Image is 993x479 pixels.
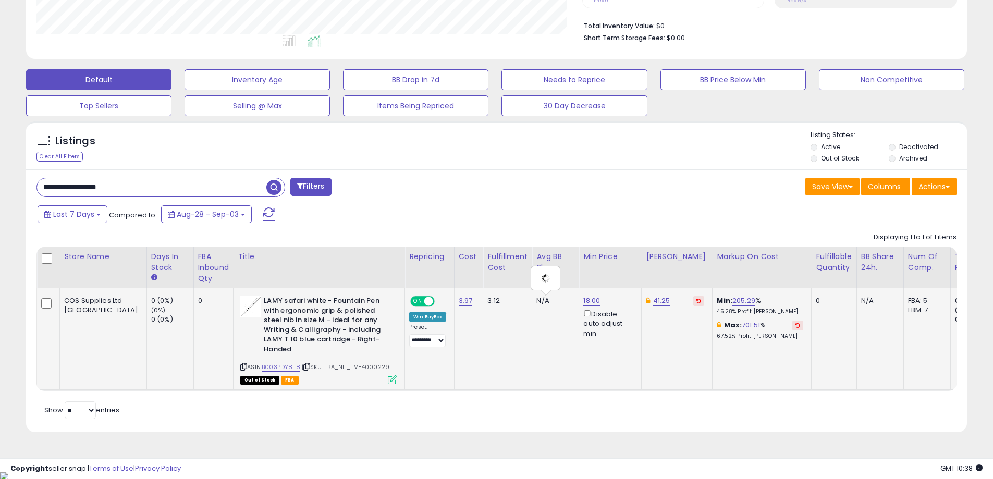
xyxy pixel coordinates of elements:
[821,154,859,163] label: Out of Stock
[198,251,229,284] div: FBA inbound Qty
[343,69,488,90] button: BB Drop in 7d
[198,296,226,305] div: 0
[264,296,390,357] b: LAMY safari white - Fountain Pen with ergonomic grip & polished steel nib in size M - ideal for a...
[653,296,670,306] a: 41.25
[151,306,166,314] small: (0%)
[240,376,279,385] span: All listings that are currently out of stock and unavailable for purchase on Amazon
[185,95,330,116] button: Selling @ Max
[55,134,95,149] h5: Listings
[10,463,48,473] strong: Copyright
[135,463,181,473] a: Privacy Policy
[899,154,927,163] label: Archived
[290,178,331,196] button: Filters
[816,251,852,273] div: Fulfillable Quantity
[177,209,239,219] span: Aug-28 - Sep-03
[151,315,193,324] div: 0 (0%)
[53,209,94,219] span: Last 7 Days
[459,296,473,306] a: 3.97
[955,251,993,273] div: Total Rev.
[536,251,574,273] div: Avg BB Share
[821,142,840,151] label: Active
[583,308,633,338] div: Disable auto adjust min
[955,306,970,314] small: (0%)
[584,33,665,42] b: Short Term Storage Fees:
[240,296,261,317] img: 31miCfpF6TL._SL40_.jpg
[161,205,252,223] button: Aug-28 - Sep-03
[302,363,389,371] span: | SKU: FBA_NH_LM-4000229
[151,296,193,305] div: 0 (0%)
[861,296,896,305] div: N/A
[433,297,450,306] span: OFF
[487,251,528,273] div: Fulfillment Cost
[409,324,446,347] div: Preset:
[409,312,446,322] div: Win BuyBox
[583,296,600,306] a: 18.00
[940,463,983,473] span: 2025-09-11 10:38 GMT
[667,33,685,43] span: $0.00
[811,130,967,140] p: Listing States:
[64,251,142,262] div: Store Name
[281,376,299,385] span: FBA
[584,19,949,31] li: $0
[89,463,133,473] a: Terms of Use
[819,69,964,90] button: Non Competitive
[238,251,400,262] div: Title
[717,308,803,315] p: 45.28% Profit [PERSON_NAME]
[501,69,647,90] button: Needs to Reprice
[26,95,171,116] button: Top Sellers
[109,210,157,220] span: Compared to:
[185,69,330,90] button: Inventory Age
[908,296,942,305] div: FBA: 5
[861,178,910,195] button: Columns
[409,251,450,262] div: Repricing
[717,333,803,340] p: 67.52% Profit [PERSON_NAME]
[874,232,957,242] div: Displaying 1 to 1 of 1 items
[717,296,732,305] b: Min:
[646,251,708,262] div: [PERSON_NAME]
[10,464,181,474] div: seller snap | |
[908,305,942,315] div: FBM: 7
[26,69,171,90] button: Default
[816,296,848,305] div: 0
[536,296,571,305] div: N/A
[713,247,812,288] th: The percentage added to the cost of goods (COGS) that forms the calculator for Min & Max prices.
[732,296,755,306] a: 205.29
[724,320,742,330] b: Max:
[38,205,107,223] button: Last 7 Days
[411,297,424,306] span: ON
[459,251,479,262] div: Cost
[584,21,655,30] b: Total Inventory Value:
[912,178,957,195] button: Actions
[240,296,397,383] div: ASIN:
[262,363,300,372] a: B003PDY8E8
[487,296,524,305] div: 3.12
[742,320,760,330] a: 701.51
[717,296,803,315] div: %
[44,405,119,415] span: Show: entries
[151,273,157,283] small: Days In Stock.
[501,95,647,116] button: 30 Day Decrease
[343,95,488,116] button: Items Being Repriced
[861,251,899,273] div: BB Share 24h.
[151,251,189,273] div: Days In Stock
[64,296,139,315] div: COS Supplies Ltd [GEOGRAPHIC_DATA]
[908,251,946,273] div: Num of Comp.
[899,142,938,151] label: Deactivated
[805,178,860,195] button: Save View
[583,251,637,262] div: Min Price
[868,181,901,192] span: Columns
[717,251,807,262] div: Markup on Cost
[660,69,806,90] button: BB Price Below Min
[36,152,83,162] div: Clear All Filters
[717,321,803,340] div: %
